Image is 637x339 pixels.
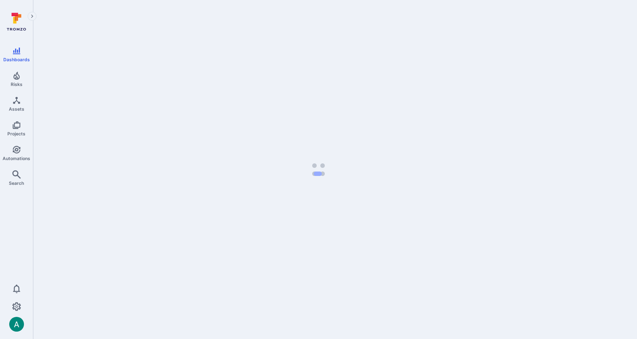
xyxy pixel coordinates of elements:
span: Projects [7,131,25,136]
span: Assets [9,106,24,112]
span: Search [9,180,24,186]
span: Automations [3,156,30,161]
span: Risks [11,82,22,87]
div: Arjan Dehar [9,317,24,332]
button: Expand navigation menu [28,12,36,21]
img: ACg8ocLSa5mPYBaXNx3eFu_EmspyJX0laNWN7cXOFirfQ7srZveEpg=s96-c [9,317,24,332]
i: Expand navigation menu [29,13,35,20]
span: Dashboards [3,57,30,62]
